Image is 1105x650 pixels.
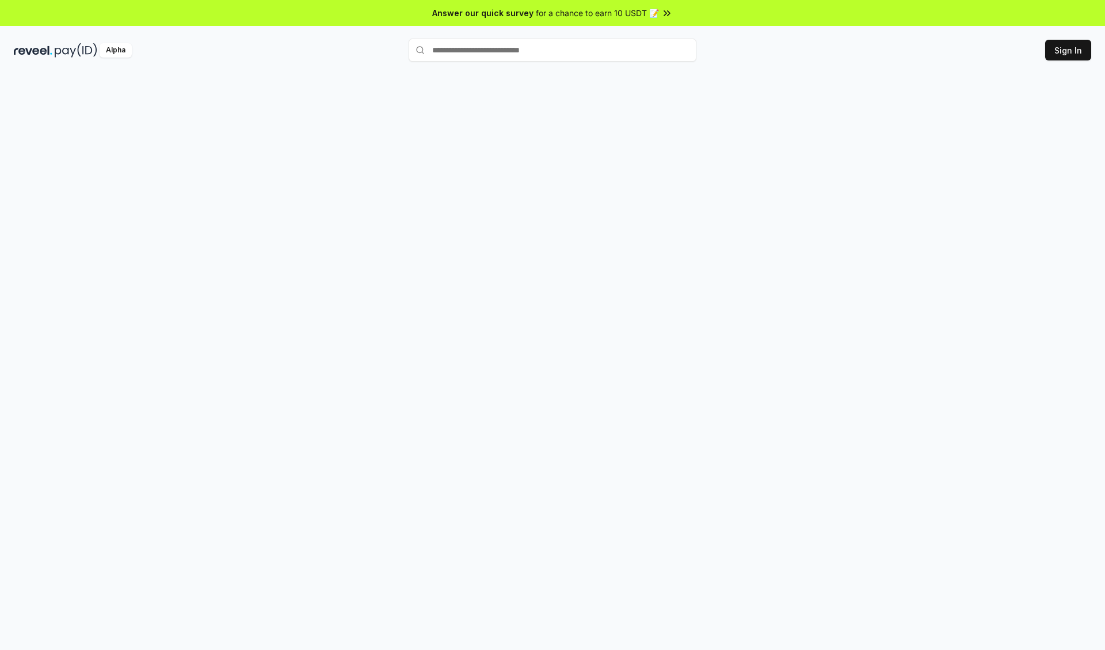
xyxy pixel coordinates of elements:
img: reveel_dark [14,43,52,58]
span: for a chance to earn 10 USDT 📝 [536,7,659,19]
img: pay_id [55,43,97,58]
button: Sign In [1045,40,1091,60]
span: Answer our quick survey [432,7,534,19]
div: Alpha [100,43,132,58]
